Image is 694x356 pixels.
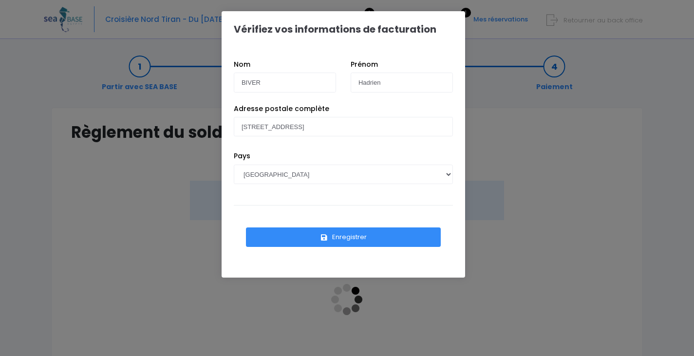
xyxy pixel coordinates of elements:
label: Nom [234,59,250,70]
label: Adresse postale complète [234,104,329,114]
h1: Vérifiez vos informations de facturation [234,23,436,35]
label: Prénom [351,59,378,70]
label: Pays [234,151,250,161]
button: Enregistrer [246,227,441,247]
